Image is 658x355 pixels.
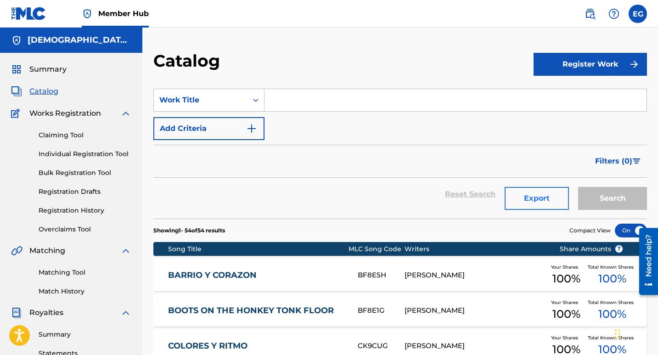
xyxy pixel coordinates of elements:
img: Works Registration [11,108,23,119]
button: Filters (0) [590,150,647,173]
a: Matching Tool [39,268,131,277]
button: Export [505,187,569,210]
span: Your Shares [551,299,582,306]
a: Match History [39,287,131,296]
span: Filters ( 0 ) [595,156,632,167]
form: Search Form [153,89,647,219]
img: Catalog [11,86,22,97]
span: 100 % [552,306,580,322]
iframe: Resource Center [632,225,658,299]
img: help [608,8,619,19]
div: [PERSON_NAME] [405,341,545,351]
span: 100 % [598,270,626,287]
h5: Evangelina Gonzalez [28,35,131,45]
div: BF8E5H [358,270,405,281]
a: Summary [39,330,131,339]
div: Work Title [159,95,242,106]
a: Individual Registration Tool [39,149,131,159]
img: Royalties [11,307,22,318]
a: BARRIO Y CORAZON [168,270,345,281]
p: Showing 1 - 54 of 54 results [153,226,225,235]
span: Your Shares [551,264,582,270]
span: 100 % [552,270,580,287]
div: [PERSON_NAME] [405,305,545,316]
img: 9d2ae6d4665cec9f34b9.svg [246,123,257,134]
span: Works Registration [29,108,101,119]
span: Catalog [29,86,58,97]
span: Member Hub [98,8,149,19]
a: Registration Drafts [39,187,131,197]
img: expand [120,108,131,119]
a: Bulk Registration Tool [39,168,131,178]
div: MLC Song Code [349,244,405,254]
button: Register Work [534,53,647,76]
span: Share Amounts [560,244,623,254]
a: Overclaims Tool [39,225,131,234]
img: Summary [11,64,22,75]
a: COLORES Y RITMO [168,341,345,351]
button: Add Criteria [153,117,264,140]
span: Total Known Shares [588,264,637,270]
a: SummarySummary [11,64,67,75]
span: Matching [29,245,65,256]
a: Claiming Tool [39,130,131,140]
span: Your Shares [551,334,582,341]
span: 100 % [598,306,626,322]
img: Accounts [11,35,22,46]
div: Song Title [168,244,348,254]
img: expand [120,245,131,256]
iframe: Chat Widget [612,311,658,355]
div: CK9CUG [358,341,405,351]
img: filter [633,158,641,164]
img: f7272a7cc735f4ea7f67.svg [629,59,640,70]
span: Compact View [569,226,611,235]
a: BOOTS ON THE HONKEY TONK FLOOR [168,305,345,316]
div: Writers [405,244,545,254]
div: [PERSON_NAME] [405,270,545,281]
span: Total Known Shares [588,299,637,306]
div: Help [605,5,623,23]
h2: Catalog [153,51,225,71]
a: CatalogCatalog [11,86,58,97]
img: Matching [11,245,22,256]
img: search [585,8,596,19]
div: User Menu [629,5,647,23]
img: MLC Logo [11,7,46,20]
span: Summary [29,64,67,75]
div: Drag [615,320,620,348]
span: Royalties [29,307,63,318]
span: Total Known Shares [588,334,637,341]
span: ? [615,245,623,253]
img: expand [120,307,131,318]
img: Top Rightsholder [82,8,93,19]
a: Public Search [581,5,599,23]
a: Registration History [39,206,131,215]
div: BF8E1G [358,305,405,316]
